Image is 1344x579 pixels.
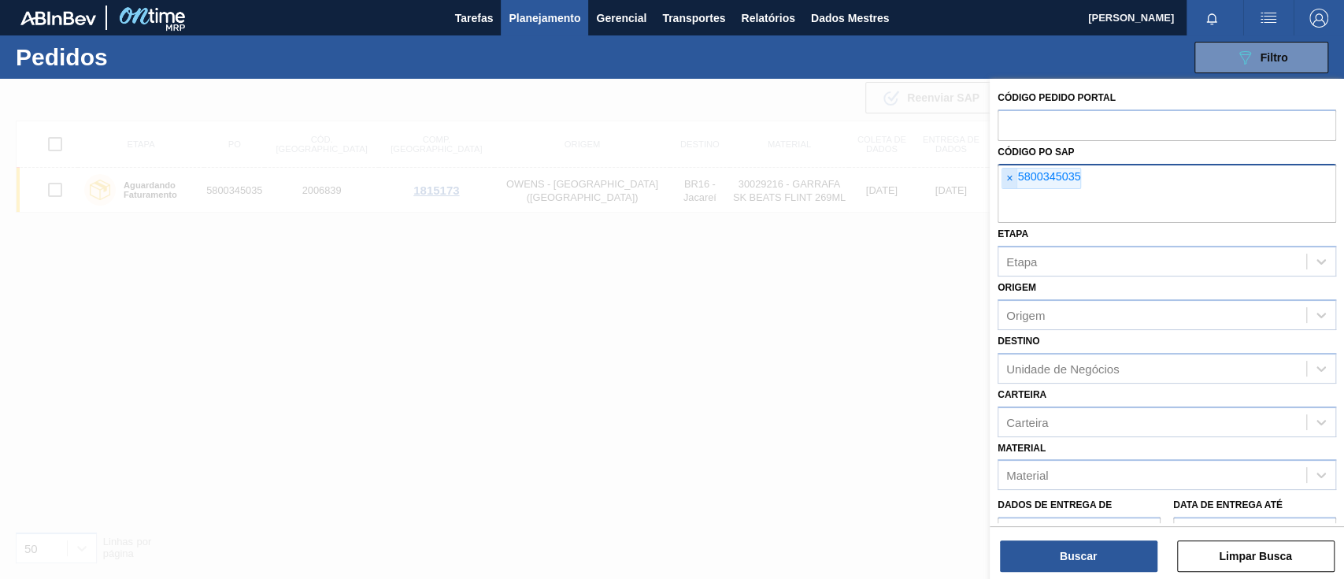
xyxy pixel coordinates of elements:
[662,12,725,24] font: Transportes
[16,44,108,70] font: Pedidos
[998,517,1161,548] input: dd/mm/aaaa
[998,147,1074,158] font: Código PO SAP
[1309,9,1328,28] img: Sair
[998,92,1116,103] font: Código Pedido Portal
[1006,309,1045,322] font: Origem
[1187,7,1237,29] button: Notificações
[20,11,96,25] img: TNhmsLtSVTkK8tSr43FrP2fwEKptu5GPRR3wAAAABJRU5ErkJggg==
[998,282,1036,293] font: Origem
[811,12,890,24] font: Dados Mestres
[998,336,1039,347] font: Destino
[1006,172,1013,184] font: ×
[1006,255,1037,269] font: Etapa
[998,443,1046,454] font: Material
[1017,170,1080,183] font: 5800345035
[1261,51,1288,64] font: Filtro
[1173,517,1336,548] input: dd/mm/aaaa
[741,12,794,24] font: Relatórios
[1194,42,1328,73] button: Filtro
[998,499,1112,510] font: Dados de Entrega de
[1088,12,1174,24] font: [PERSON_NAME]
[1173,499,1283,510] font: Data de Entrega até
[1006,415,1048,429] font: Carteira
[1006,362,1119,375] font: Unidade de Negócios
[509,12,580,24] font: Planejamento
[998,228,1028,239] font: Etapa
[596,12,646,24] font: Gerencial
[998,389,1046,400] font: Carteira
[1006,469,1048,482] font: Material
[455,12,494,24] font: Tarefas
[1259,9,1278,28] img: ações do usuário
